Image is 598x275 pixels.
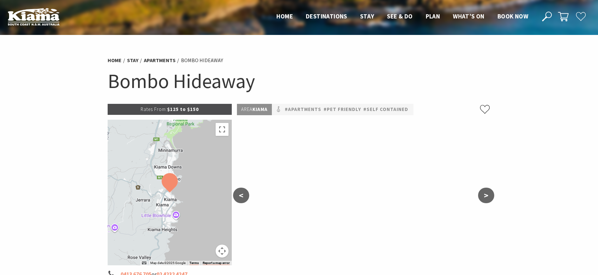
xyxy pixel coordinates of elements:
button: < [233,188,249,203]
a: Home [108,57,122,64]
a: Stay [127,57,138,64]
span: Book now [497,12,528,20]
a: #Pet Friendly [324,105,361,114]
a: #Apartments [285,105,321,114]
button: Toggle fullscreen view [216,123,229,136]
button: > [478,188,494,203]
li: Bombo Hideaway [181,56,223,65]
span: See & Do [387,12,412,20]
h1: Bombo Hideaway [108,68,490,94]
nav: Main Menu [270,11,535,22]
a: #Self Contained [363,105,408,114]
button: Map camera controls [216,245,229,258]
a: Report a map error [203,261,230,265]
p: $125 to $150 [108,104,232,115]
span: What’s On [453,12,485,20]
span: Destinations [306,12,347,20]
span: Map data ©2025 Google [150,261,186,265]
span: Plan [426,12,440,20]
span: Home [276,12,293,20]
p: Kiama [237,104,272,115]
span: Stay [360,12,374,20]
span: Rates From: [141,106,167,112]
a: Terms (opens in new tab) [189,261,199,265]
button: Keyboard shortcuts [142,261,146,265]
span: Area [241,106,252,112]
a: Apartments [144,57,176,64]
img: Google [109,257,131,265]
img: Kiama Logo [8,8,59,26]
a: Open this area in Google Maps (opens a new window) [109,257,131,265]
